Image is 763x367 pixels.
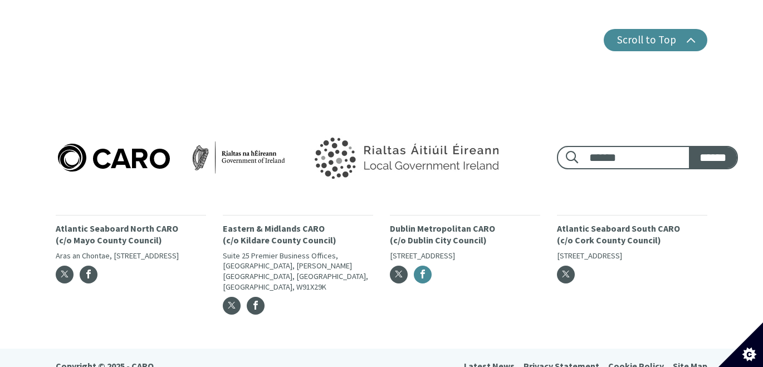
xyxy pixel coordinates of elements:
[390,266,408,283] a: Twitter
[390,223,540,246] p: Dublin Metropolitan CARO (c/o Dublin City Council)
[390,251,540,261] p: [STREET_ADDRESS]
[56,251,206,261] p: Aras an Chontae, [STREET_ADDRESS]
[604,29,707,51] button: Scroll to Top
[56,266,74,283] a: Twitter
[557,223,707,246] p: Atlantic Seaboard South CARO (c/o Cork County Council)
[557,251,707,261] p: [STREET_ADDRESS]
[718,322,763,367] button: Set cookie preferences
[223,223,373,246] p: Eastern & Midlands CARO (c/o Kildare County Council)
[289,123,521,193] img: Government of Ireland logo
[56,141,287,174] img: Caro logo
[247,297,265,315] a: Facebook
[414,266,432,283] a: Facebook
[557,266,575,283] a: Twitter
[223,297,241,315] a: Twitter
[80,266,97,283] a: Facebook
[56,223,206,246] p: Atlantic Seaboard North CARO (c/o Mayo County Council)
[223,251,373,292] p: Suite 25 Premier Business Offices, [GEOGRAPHIC_DATA], [PERSON_NAME][GEOGRAPHIC_DATA], [GEOGRAPHIC...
